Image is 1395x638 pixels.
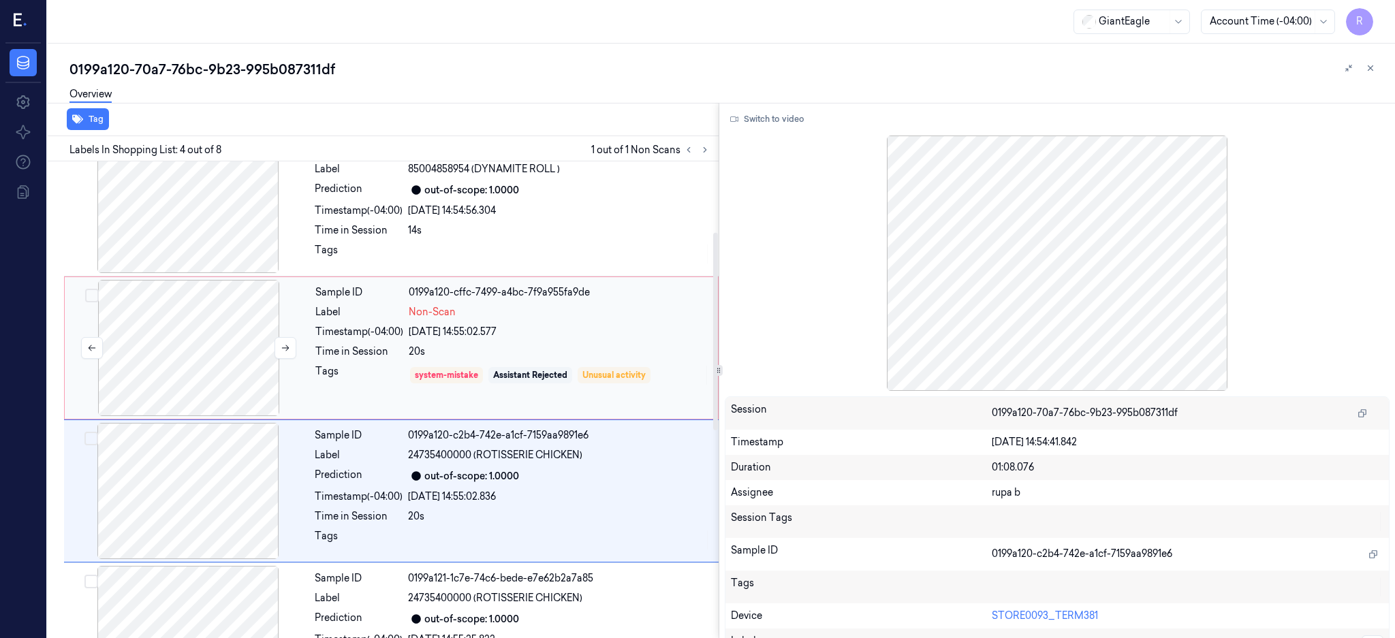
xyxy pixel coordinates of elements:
[731,435,992,449] div: Timestamp
[315,285,403,300] div: Sample ID
[408,490,710,504] div: [DATE] 14:55:02.836
[408,223,710,238] div: 14s
[315,223,403,238] div: Time in Session
[731,543,992,565] div: Sample ID
[85,289,99,302] button: Select row
[315,490,403,504] div: Timestamp (-04:00)
[408,162,560,176] span: 85004858954 (DYNAMITE ROLL )
[992,406,1178,420] span: 0199a120-70a7-76bc-9b23-995b087311df
[315,364,403,386] div: Tags
[315,305,403,319] div: Label
[731,609,992,623] div: Device
[992,547,1172,561] span: 0199a120-c2b4-742e-a1cf-7159aa9891e6
[408,509,710,524] div: 20s
[315,529,403,551] div: Tags
[493,369,567,381] div: Assistant Rejected
[408,204,710,218] div: [DATE] 14:54:56.304
[315,571,403,586] div: Sample ID
[84,432,98,445] button: Select row
[315,325,403,339] div: Timestamp (-04:00)
[591,142,713,158] span: 1 out of 1 Non Scans
[408,448,582,462] span: 24735400000 (ROTISSERIE CHICKEN)
[725,108,810,130] button: Switch to video
[408,571,710,586] div: 0199a121-1c7e-74c6-bede-e7e62b2a7a85
[424,183,519,197] div: out-of-scope: 1.0000
[409,325,710,339] div: [DATE] 14:55:02.577
[731,485,992,500] div: Assignee
[731,576,992,598] div: Tags
[315,345,403,359] div: Time in Session
[315,162,403,176] div: Label
[731,402,992,424] div: Session
[582,369,646,381] div: Unusual activity
[424,469,519,483] div: out-of-scope: 1.0000
[424,612,519,626] div: out-of-scope: 1.0000
[992,435,1383,449] div: [DATE] 14:54:41.842
[731,460,992,475] div: Duration
[315,591,403,605] div: Label
[69,60,1384,79] div: 0199a120-70a7-76bc-9b23-995b087311df
[992,485,1383,500] div: rupa b
[315,182,403,198] div: Prediction
[1346,8,1373,35] button: R
[84,575,98,588] button: Select row
[315,448,403,462] div: Label
[315,509,403,524] div: Time in Session
[409,305,456,319] span: Non-Scan
[409,285,710,300] div: 0199a120-cffc-7499-a4bc-7f9a955fa9de
[69,143,221,157] span: Labels In Shopping List: 4 out of 8
[415,369,478,381] div: system-mistake
[315,243,403,265] div: Tags
[315,204,403,218] div: Timestamp (-04:00)
[69,87,112,103] a: Overview
[992,609,1383,623] div: STORE0093_TERM381
[408,591,582,605] span: 24735400000 (ROTISSERIE CHICKEN)
[731,511,992,532] div: Session Tags
[992,460,1383,475] div: 01:08.076
[409,345,710,359] div: 20s
[315,468,403,484] div: Prediction
[315,611,403,627] div: Prediction
[67,108,109,130] button: Tag
[315,428,403,443] div: Sample ID
[408,428,710,443] div: 0199a120-c2b4-742e-a1cf-7159aa9891e6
